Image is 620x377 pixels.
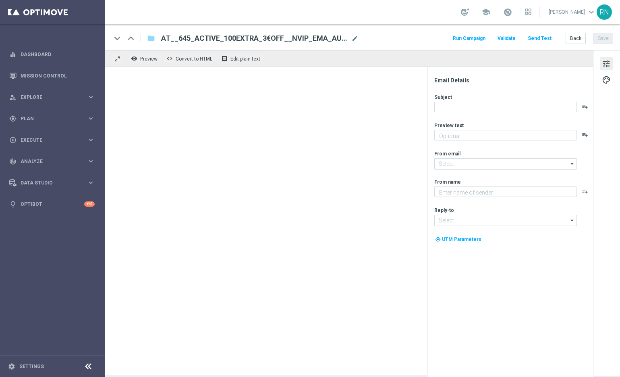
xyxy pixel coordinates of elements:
button: Validate [496,33,517,44]
a: Dashboard [21,44,95,65]
span: Explore [21,95,87,100]
div: Execute [9,136,87,144]
i: keyboard_arrow_right [87,157,95,165]
i: my_location [435,237,441,242]
i: lightbulb [9,201,17,208]
div: Data Studio [9,179,87,186]
button: playlist_add [582,132,588,138]
i: keyboard_arrow_right [87,136,95,144]
div: RN [597,4,612,20]
button: playlist_add [582,103,588,110]
i: arrow_drop_down [568,159,576,169]
button: lightbulb Optibot +10 [9,201,95,207]
a: [PERSON_NAME]keyboard_arrow_down [548,6,597,18]
span: Preview [140,56,158,62]
button: Run Campaign [452,33,487,44]
label: Reply-to [434,207,454,214]
span: mode_edit [351,35,359,42]
span: Plan [21,116,87,121]
i: keyboard_arrow_right [87,93,95,101]
button: person_search Explore keyboard_arrow_right [9,94,95,101]
button: track_changes Analyze keyboard_arrow_right [9,158,95,165]
button: folder [146,32,156,45]
span: Convert to HTML [176,56,212,62]
label: Subject [434,94,452,101]
button: remove_red_eye Preview [129,53,161,64]
i: track_changes [9,158,17,165]
i: arrow_drop_down [568,215,576,226]
div: Mission Control [9,65,95,86]
div: Explore [9,94,87,101]
span: Analyze [21,159,87,164]
i: person_search [9,94,17,101]
i: folder [147,34,155,43]
span: Data Studio [21,180,87,185]
button: receipt Edit plain text [219,53,264,64]
div: Dashboard [9,44,95,65]
div: Optibot [9,193,95,215]
button: gps_fixed Plan keyboard_arrow_right [9,115,95,122]
button: tune [600,57,613,70]
span: code [166,55,173,62]
i: keyboard_arrow_right [87,179,95,186]
i: remove_red_eye [131,55,137,62]
a: Mission Control [21,65,95,86]
div: Email Details [434,77,592,84]
button: Data Studio keyboard_arrow_right [9,180,95,186]
button: Send Test [527,33,553,44]
button: Mission Control [9,73,95,79]
button: playlist_add [582,188,588,195]
input: Select [434,158,577,170]
span: palette [602,75,611,85]
div: +10 [84,201,95,207]
button: play_circle_outline Execute keyboard_arrow_right [9,137,95,143]
span: Execute [21,138,87,142]
button: palette [600,73,613,86]
i: settings [8,363,15,370]
i: equalizer [9,51,17,58]
i: play_circle_outline [9,136,17,144]
span: tune [602,59,611,69]
span: school [481,8,490,17]
i: receipt [221,55,228,62]
button: Save [593,33,613,44]
span: keyboard_arrow_down [587,8,596,17]
span: UTM Parameters [442,237,481,242]
a: Optibot [21,193,84,215]
button: equalizer Dashboard [9,51,95,58]
button: code Convert to HTML [164,53,216,64]
label: From email [434,151,460,157]
a: Settings [19,364,44,369]
i: keyboard_arrow_right [87,115,95,122]
div: Plan [9,115,87,122]
label: Preview text [434,122,464,129]
span: Validate [498,36,516,41]
button: my_location UTM Parameters [434,235,482,244]
button: Back [566,33,586,44]
i: gps_fixed [9,115,17,122]
input: Select [434,215,577,226]
div: Analyze [9,158,87,165]
span: Edit plain text [230,56,260,62]
span: AT__645_ACTIVE_100EXTRA_3€OFF__NVIP_EMA_AUT_LT [161,34,348,43]
label: From name [434,179,461,185]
